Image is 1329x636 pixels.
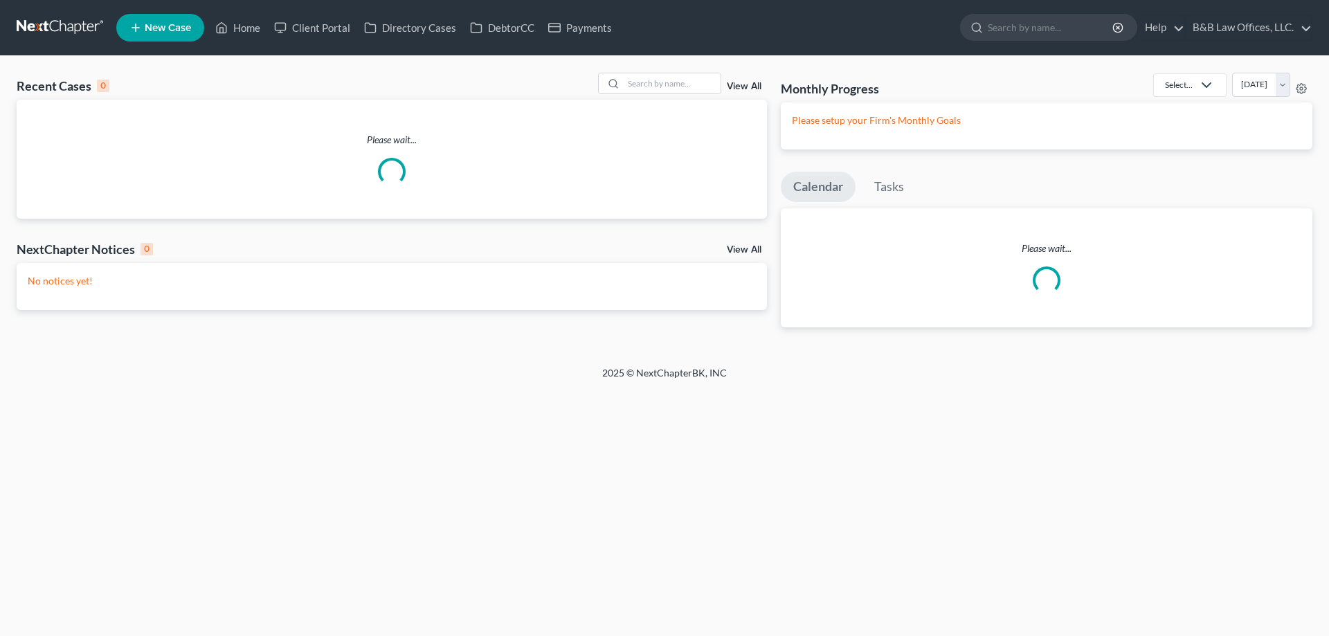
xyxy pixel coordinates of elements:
[267,15,357,40] a: Client Portal
[463,15,541,40] a: DebtorCC
[781,172,856,202] a: Calendar
[357,15,463,40] a: Directory Cases
[28,274,756,288] p: No notices yet!
[727,82,761,91] a: View All
[781,242,1312,255] p: Please wait...
[17,133,767,147] p: Please wait...
[208,15,267,40] a: Home
[17,241,153,257] div: NextChapter Notices
[141,243,153,255] div: 0
[781,80,879,97] h3: Monthly Progress
[270,366,1059,391] div: 2025 © NextChapterBK, INC
[541,15,619,40] a: Payments
[988,15,1114,40] input: Search by name...
[17,78,109,94] div: Recent Cases
[145,23,191,33] span: New Case
[862,172,916,202] a: Tasks
[727,245,761,255] a: View All
[792,113,1301,127] p: Please setup your Firm's Monthly Goals
[1186,15,1312,40] a: B&B Law Offices, LLC.
[1138,15,1184,40] a: Help
[1165,79,1193,91] div: Select...
[97,80,109,92] div: 0
[624,73,721,93] input: Search by name...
